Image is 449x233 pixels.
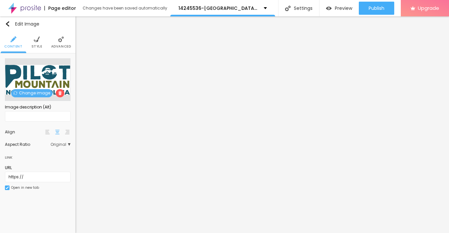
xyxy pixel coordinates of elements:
[5,104,71,110] div: Image description (Alt)
[45,130,50,134] img: paragraph-left-align.svg
[34,36,40,42] img: Icone
[65,130,70,134] img: paragraph-right-align.svg
[5,150,71,162] div: Link
[6,186,9,189] img: Icone
[5,154,12,161] div: Link
[44,6,76,10] div: Page editor
[31,45,42,48] span: Style
[4,45,22,48] span: Content
[335,6,352,11] span: Preview
[359,2,394,15] button: Publish
[5,130,44,134] div: Align
[319,2,359,15] button: Preview
[13,91,17,95] img: Icone
[326,6,332,11] img: view-1.svg
[83,6,167,10] div: Changes have been saved automatically
[5,165,71,171] div: URL
[51,45,71,48] span: Advanced
[11,186,39,189] div: Open in new tab
[5,143,51,146] div: Aspect Ratio
[369,6,384,11] span: Publish
[5,21,39,27] div: Edit Image
[10,36,16,42] img: Icone
[58,36,64,42] img: Icone
[11,89,52,97] span: Change image
[418,5,439,11] span: Upgrade
[75,16,449,233] iframe: Editor
[5,21,10,27] img: Icone
[51,143,71,146] span: Original
[178,6,259,10] p: 14245536-[GEOGRAPHIC_DATA], [GEOGRAPHIC_DATA]
[58,91,62,95] img: Icone
[285,6,291,11] img: Icone
[55,130,60,134] img: paragraph-center-align.svg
